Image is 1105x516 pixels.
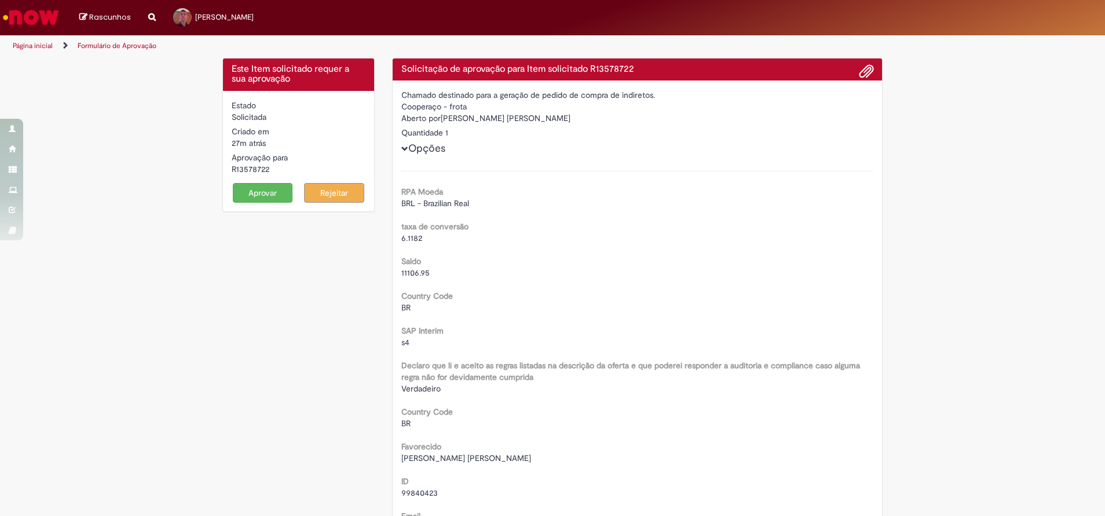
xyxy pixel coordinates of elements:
[401,488,438,498] span: 99840423
[9,35,728,57] ul: Trilhas de página
[401,233,422,243] span: 6.1182
[401,268,430,278] span: 11106.95
[13,41,53,50] a: Página inicial
[401,337,409,347] span: s4
[401,476,409,486] b: ID
[401,441,441,452] b: Favorecido
[232,64,365,85] h4: Este Item solicitado requer a sua aprovação
[232,152,288,163] label: Aprovação para
[232,138,266,148] span: 27m atrás
[401,127,874,138] div: Quantidade 1
[79,12,131,23] a: Rascunhos
[401,383,441,394] span: Verdadeiro
[401,186,443,197] b: RPA Moeda
[401,325,444,336] b: SAP Interim
[232,111,365,123] div: Solicitada
[78,41,156,50] a: Formulário de Aprovação
[232,126,269,137] label: Criado em
[401,360,860,382] b: Declaro que li e aceito as regras listadas na descrição da oferta e que poderei responder a audit...
[232,137,365,149] div: 29/09/2025 17:53:12
[232,100,256,111] label: Estado
[401,112,874,127] div: [PERSON_NAME] [PERSON_NAME]
[232,163,365,175] div: R13578722
[401,291,453,301] b: Country Code
[89,12,131,23] span: Rascunhos
[233,183,293,203] button: Aprovar
[304,183,364,203] button: Rejeitar
[232,138,266,148] time: 29/09/2025 17:53:12
[401,101,874,112] div: Cooperaço - frota
[401,256,421,266] b: Saldo
[401,198,469,208] span: BRL - Brazilian Real
[401,453,531,463] span: [PERSON_NAME] [PERSON_NAME]
[401,221,469,232] b: taxa de conversão
[401,407,453,417] b: Country Code
[195,12,254,22] span: [PERSON_NAME]
[1,6,61,29] img: ServiceNow
[401,302,411,313] span: BR
[401,418,411,429] span: BR
[401,112,441,124] label: Aberto por
[401,64,874,75] h4: Solicitação de aprovação para Item solicitado R13578722
[401,89,874,101] div: Chamado destinado para a geração de pedido de compra de indiretos.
